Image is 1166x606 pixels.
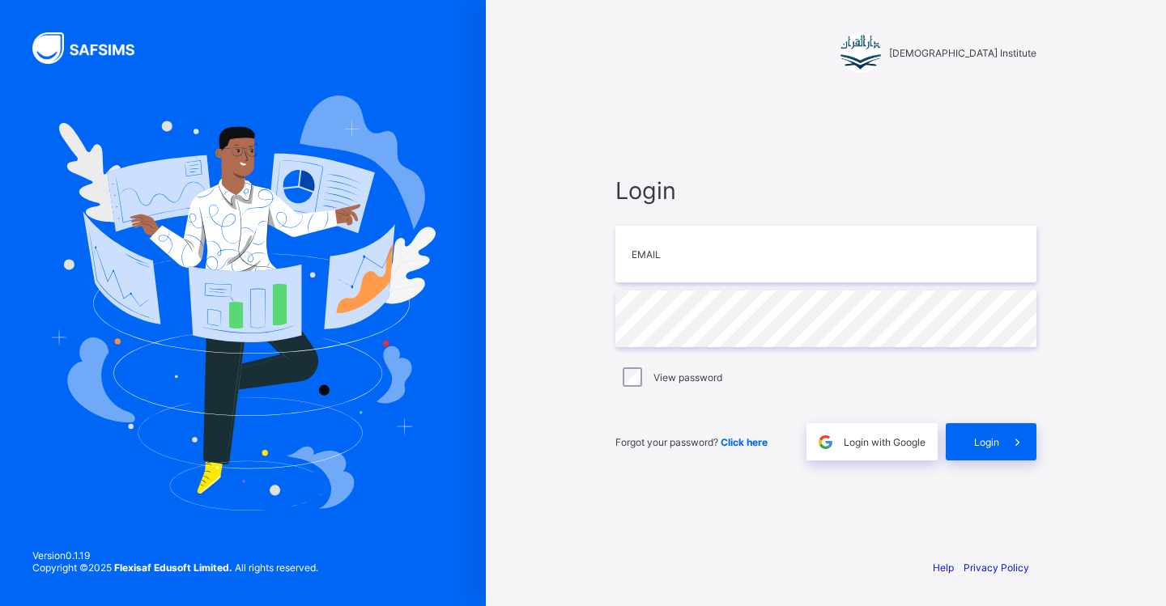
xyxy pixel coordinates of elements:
span: Version 0.1.19 [32,549,318,562]
img: SAFSIMS Logo [32,32,154,64]
span: Login [615,176,1036,205]
a: Help [933,562,954,574]
strong: Flexisaf Edusoft Limited. [114,562,232,574]
img: Hero Image [50,95,436,510]
span: [DEMOGRAPHIC_DATA] Institute [889,47,1036,59]
a: Click here [721,436,768,448]
span: Login [974,436,999,448]
label: View password [653,371,722,384]
span: Copyright © 2025 All rights reserved. [32,562,318,574]
span: Login with Google [844,436,926,448]
span: Forgot your password? [615,436,768,448]
a: Privacy Policy [964,562,1029,574]
img: google.396cfc9801f0270233282035f929180a.svg [816,433,835,451]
